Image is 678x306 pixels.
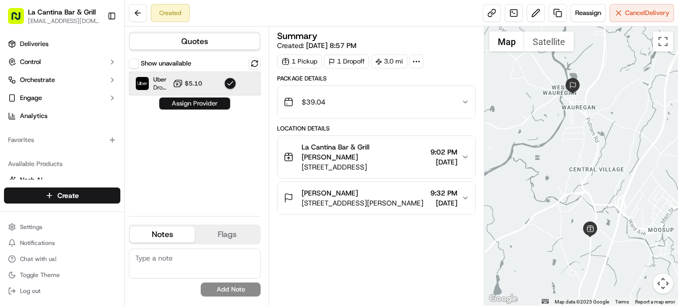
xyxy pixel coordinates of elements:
[4,108,120,124] a: Analytics
[8,175,116,184] a: Nash AI
[141,59,191,68] label: Show unavailable
[136,77,149,90] img: Uber
[20,182,28,190] img: 1736555255976-a54dd68f-1ca7-489b-9aae-adbdc363a1c4
[302,198,423,208] span: [STREET_ADDRESS][PERSON_NAME]
[130,226,195,242] button: Notes
[277,31,318,40] h3: Summary
[302,142,426,162] span: La Cantina Bar & Grill [PERSON_NAME]
[4,187,120,203] button: Create
[195,226,260,242] button: Flags
[10,130,67,138] div: Past conversations
[20,175,42,184] span: Nash AI
[21,95,39,113] img: 9188753566659_6852d8bf1fb38e338040_72.png
[20,57,41,66] span: Control
[277,74,476,82] div: Package Details
[10,224,18,232] div: 📗
[302,162,426,172] span: [STREET_ADDRESS]
[625,8,670,17] span: Cancel Delivery
[555,299,609,304] span: Map data ©2025 Google
[653,31,673,51] button: Toggle fullscreen view
[4,236,120,250] button: Notifications
[173,78,202,88] button: $5.10
[4,252,120,266] button: Chat with us!
[610,4,674,22] button: CancelDelivery
[99,232,121,239] span: Pylon
[306,41,356,50] span: [DATE] 8:57 PM
[277,54,322,68] div: 1 Pickup
[4,90,120,106] button: Engage
[324,54,369,68] div: 1 Dropoff
[277,124,476,132] div: Location Details
[653,273,673,293] button: Map camera controls
[615,299,629,304] a: Terms (opens in new tab)
[84,224,92,232] div: 💻
[575,8,601,17] span: Reassign
[20,287,40,295] span: Log out
[185,79,202,87] span: $5.10
[159,97,230,109] button: Assign Provider
[371,54,407,68] div: 3.0 mi
[80,219,164,237] a: 💻API Documentation
[278,136,475,178] button: La Cantina Bar & Grill [PERSON_NAME][STREET_ADDRESS]9:02 PM[DATE]
[20,39,48,48] span: Deliveries
[6,219,80,237] a: 📗Knowledge Base
[4,72,120,88] button: Orchestrate
[635,299,675,304] a: Report a map error
[10,172,26,188] img: Masood Aslam
[4,156,120,172] div: Available Products
[153,75,169,83] span: Uber
[70,231,121,239] a: Powered byPylon
[4,268,120,282] button: Toggle Theme
[4,220,120,234] button: Settings
[20,75,55,84] span: Orchestrate
[10,95,28,113] img: 1736555255976-a54dd68f-1ca7-489b-9aae-adbdc363a1c4
[20,239,55,247] span: Notifications
[28,7,96,17] button: La Cantina Bar & Grill
[20,255,56,263] span: Chat with us!
[20,223,42,231] span: Settings
[155,128,182,140] button: See all
[278,86,475,118] button: $39.04
[4,36,120,52] a: Deliveries
[487,292,520,305] a: Open this area in Google Maps (opens a new window)
[10,40,182,56] p: Welcome 👋
[170,98,182,110] button: Start new chat
[75,155,78,163] span: •
[130,33,260,49] button: Quotes
[430,157,457,167] span: [DATE]
[430,147,457,157] span: 9:02 PM
[4,54,120,70] button: Control
[10,10,30,30] img: Nash
[278,182,475,214] button: [PERSON_NAME][STREET_ADDRESS][PERSON_NAME]9:32 PM[DATE]
[571,4,606,22] button: Reassign
[20,155,28,163] img: 1736555255976-a54dd68f-1ca7-489b-9aae-adbdc363a1c4
[45,95,164,105] div: Start new chat
[302,188,358,198] span: [PERSON_NAME]
[20,111,47,120] span: Analytics
[20,271,60,279] span: Toggle Theme
[153,83,169,91] span: Dropoff ETA 29 minutes
[10,145,26,161] img: Regen Pajulas
[31,182,81,190] span: [PERSON_NAME]
[31,155,73,163] span: Regen Pajulas
[88,182,109,190] span: [DATE]
[4,132,120,148] div: Favorites
[4,4,103,28] button: La Cantina Bar & Grill[EMAIL_ADDRESS][DOMAIN_NAME]
[57,190,79,200] span: Create
[542,299,549,303] button: Keyboard shortcuts
[277,40,356,50] span: Created:
[4,284,120,298] button: Log out
[20,93,42,102] span: Engage
[302,97,326,107] span: $39.04
[28,17,99,25] button: [EMAIL_ADDRESS][DOMAIN_NAME]
[45,105,137,113] div: We're available if you need us!
[20,223,76,233] span: Knowledge Base
[26,64,180,75] input: Got a question? Start typing here...
[94,223,160,233] span: API Documentation
[83,182,86,190] span: •
[489,31,524,51] button: Show street map
[487,292,520,305] img: Google
[4,172,120,188] button: Nash AI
